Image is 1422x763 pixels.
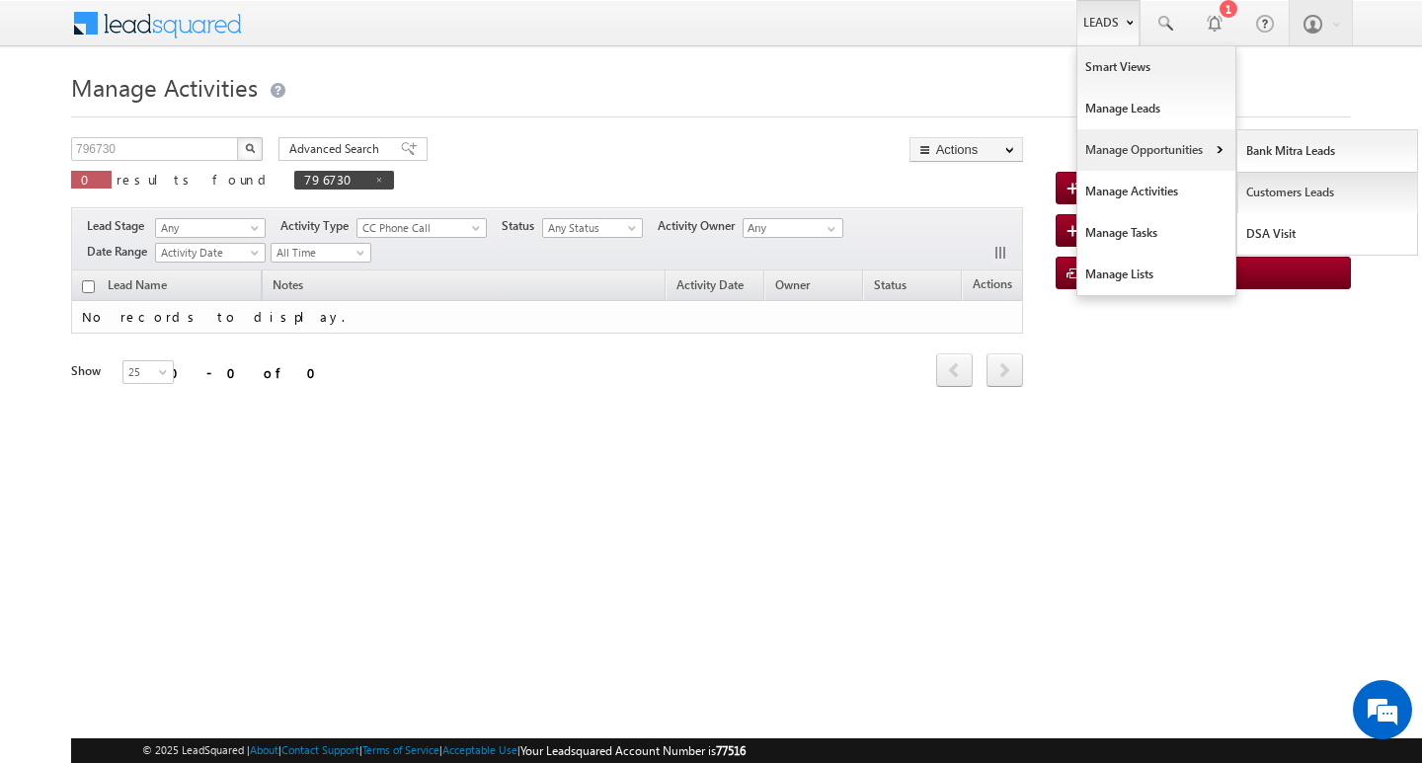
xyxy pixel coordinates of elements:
[1077,254,1235,295] a: Manage Lists
[272,244,365,262] span: All Time
[156,244,259,262] span: Activity Date
[1077,171,1235,212] a: Manage Activities
[963,273,1022,299] span: Actions
[123,363,176,381] span: 25
[716,743,746,758] span: 77516
[543,219,637,237] span: Any Status
[936,355,973,387] a: prev
[155,243,266,263] a: Activity Date
[122,360,174,384] a: 25
[356,218,487,238] a: CC Phone Call
[874,277,907,292] span: Status
[81,171,102,188] span: 0
[103,104,332,129] div: Chat with us now
[34,104,83,129] img: d_60004797649_company_0_60004797649
[324,10,371,57] div: Minimize live chat window
[170,361,328,384] div: 0 - 0 of 0
[280,217,356,235] span: Activity Type
[289,140,385,158] span: Advanced Search
[71,301,1023,334] td: No records to display.
[442,743,517,756] a: Acceptable Use
[987,355,1023,387] a: next
[263,274,313,300] span: Notes
[281,743,359,756] a: Contact Support
[82,280,95,293] input: Check all records
[87,243,155,261] span: Date Range
[1237,130,1418,172] a: Bank Mitra Leads
[1077,129,1235,171] a: Manage Opportunities
[667,274,753,300] a: Activity Date
[520,743,746,758] span: Your Leadsquared Account Number is
[71,71,258,103] span: Manage Activities
[658,217,743,235] span: Activity Owner
[743,218,843,238] input: Type to Search
[357,219,477,237] span: CC Phone Call
[1237,213,1418,255] a: DSA Visit
[1077,46,1235,88] a: Smart Views
[26,183,360,591] textarea: Type your message and hit 'Enter'
[269,608,358,635] em: Start Chat
[142,741,746,760] span: © 2025 LeadSquared | | | | |
[987,353,1023,387] span: next
[156,219,259,237] span: Any
[98,274,177,300] span: Lead Name
[245,143,255,153] img: Search
[1237,172,1418,213] a: Customers Leads
[117,171,274,188] span: results found
[362,743,439,756] a: Terms of Service
[250,743,278,756] a: About
[542,218,643,238] a: Any Status
[271,243,371,263] a: All Time
[87,217,152,235] span: Lead Stage
[936,353,973,387] span: prev
[1077,88,1235,129] a: Manage Leads
[909,137,1023,162] button: Actions
[502,217,542,235] span: Status
[155,218,266,238] a: Any
[1077,212,1235,254] a: Manage Tasks
[817,219,841,239] a: Show All Items
[304,171,364,188] span: 796730
[71,362,107,380] div: Show
[775,277,810,292] span: Owner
